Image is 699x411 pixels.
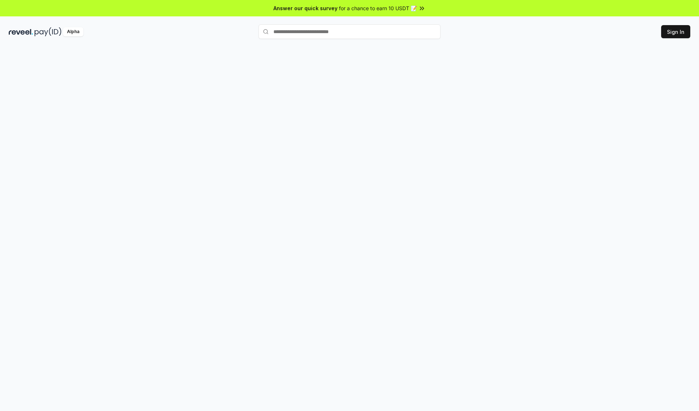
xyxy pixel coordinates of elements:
button: Sign In [661,25,690,38]
div: Alpha [63,27,83,36]
img: reveel_dark [9,27,33,36]
span: Answer our quick survey [273,4,337,12]
img: pay_id [35,27,62,36]
span: for a chance to earn 10 USDT 📝 [339,4,417,12]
